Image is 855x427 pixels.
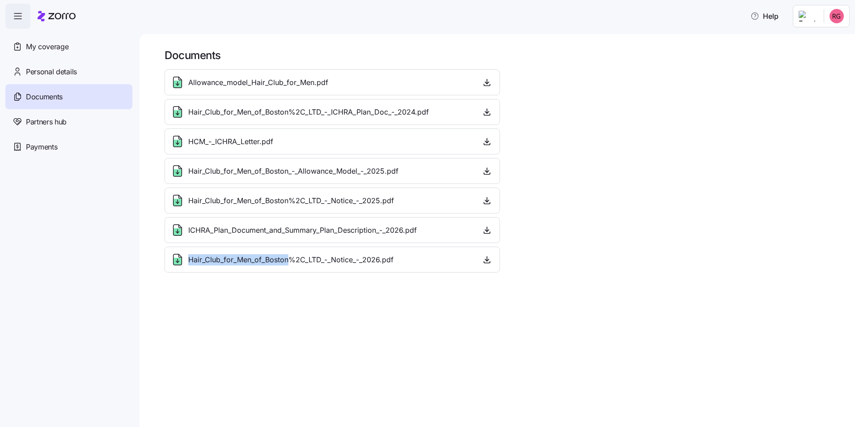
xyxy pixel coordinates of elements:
[5,134,132,159] a: Payments
[26,116,67,128] span: Partners hub
[165,48,842,62] h1: Documents
[799,11,817,21] img: Employer logo
[830,9,844,23] img: 6ff3cb32971c95ef7f16a7fefe890eb7
[188,107,429,118] span: Hair_Club_for_Men_of_Boston%2C_LTD_-_ICHRA_Plan_Doc_-_2024.pdf
[26,91,63,102] span: Documents
[188,195,394,206] span: Hair_Club_for_Men_of_Boston%2C_LTD_-_Notice_-_2025.pdf
[26,141,57,153] span: Payments
[5,84,132,109] a: Documents
[26,66,77,77] span: Personal details
[188,136,273,147] span: HCM_-_ICHRA_Letter.pdf
[750,11,779,21] span: Help
[5,59,132,84] a: Personal details
[188,254,394,265] span: Hair_Club_for_Men_of_Boston%2C_LTD_-_Notice_-_2026.pdf
[188,77,328,88] span: Allowance_model_Hair_Club_for_Men.pdf
[188,225,417,236] span: ICHRA_Plan_Document_and_Summary_Plan_Description_-_2026.pdf
[5,109,132,134] a: Partners hub
[5,34,132,59] a: My coverage
[743,7,786,25] button: Help
[26,41,68,52] span: My coverage
[188,166,398,177] span: Hair_Club_for_Men_of_Boston_-_Allowance_Model_-_2025.pdf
